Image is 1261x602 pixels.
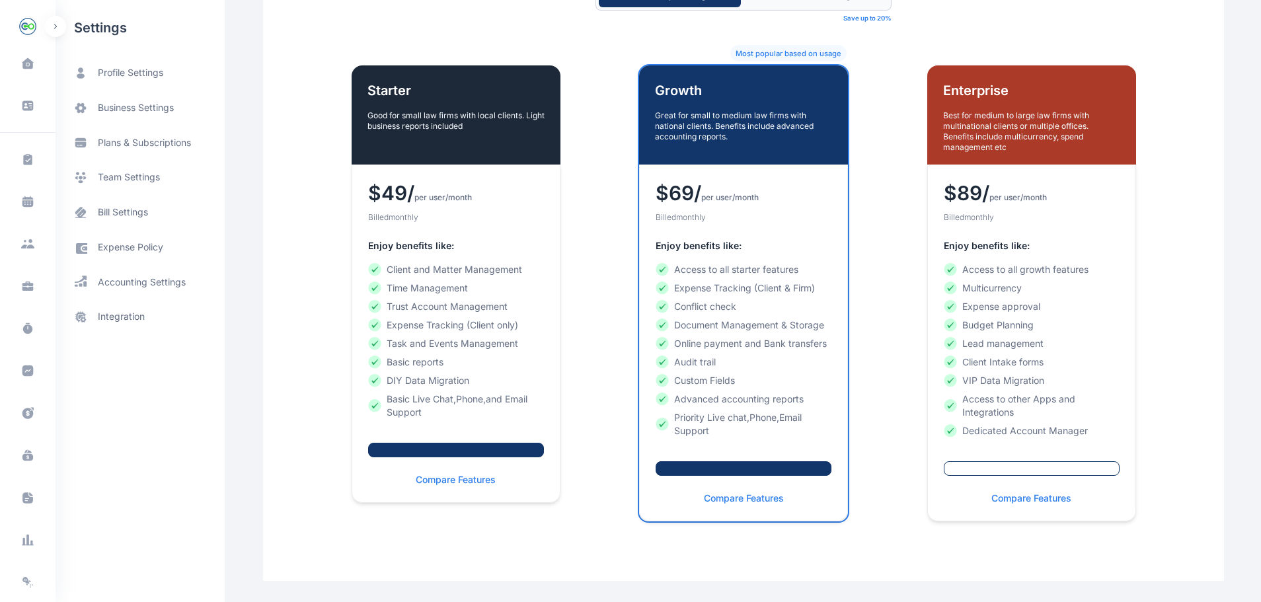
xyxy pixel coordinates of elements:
span: Time Management [387,282,468,295]
span: Client Intake forms [962,356,1044,369]
span: business settings [98,101,174,115]
p: Best for medium to large law firms with multinational clients or multiple offices. Benefits inclu... [943,110,1120,153]
span: Lead management [962,337,1044,350]
span: Document Management & Storage [674,319,824,332]
small: Save up to 20% [843,13,892,24]
h1: Enterprise [943,81,1120,100]
span: Access to all starter features [674,263,798,276]
span: per user/month [989,192,1047,203]
h1: Starter [367,81,545,100]
span: Budget Planning [962,319,1034,332]
span: VIP Data Migration [962,374,1044,387]
h3: $49 / [368,181,414,205]
span: plans & subscriptions [98,136,191,149]
h5: Enjoy benefits like: [944,239,1120,252]
span: Expense Tracking (Client & Firm) [674,282,815,295]
span: Trust Account Management [387,300,508,313]
span: bill settings [98,206,148,219]
a: bill settings [56,195,225,230]
h5: Enjoy benefits like: [368,239,544,252]
a: integration [56,299,225,334]
span: Task and Events Management [387,337,518,350]
span: Custom Fields [674,374,735,387]
p: Compare Features [944,492,1120,505]
p: Good for small law firms with local clients. Light business reports included [367,110,545,132]
a: plans & subscriptions [56,126,225,160]
a: business settings [56,91,225,126]
span: profile settings [98,66,163,80]
h1: Growth [655,81,832,100]
small: Billed monthly [656,212,706,222]
p: Compare Features [656,492,831,505]
span: accounting settings [98,276,186,289]
span: Priority Live chat,Phone,Email Support [674,411,831,437]
span: Access to other Apps and Integrations [962,393,1120,419]
span: Conflict check [674,300,736,313]
a: team settings [56,160,225,195]
span: team settings [98,170,160,184]
a: accounting settings [56,265,225,299]
span: expense policy [98,241,163,254]
small: Most popular based on usage [736,49,841,58]
h3: $69 / [656,181,701,205]
small: Billed monthly [368,212,418,222]
span: Basic reports [387,356,443,369]
span: integration [98,310,145,324]
span: Dedicated Account Manager [962,424,1088,437]
span: per user/month [701,192,759,203]
span: Access to all growth features [962,263,1089,276]
a: expense policy [56,230,225,265]
p: Great for small to medium law firms with national clients. Benefits include advanced accounting r... [655,110,832,142]
span: DIY Data Migration [387,374,469,387]
span: Audit trail [674,356,716,369]
span: Expense Tracking (Client only) [387,319,518,332]
span: Client and Matter Management [387,263,522,276]
h5: Enjoy benefits like: [656,239,831,252]
small: Billed monthly [944,212,994,222]
span: Multicurrency [962,282,1022,295]
span: per user/month [414,192,472,203]
a: profile settings [56,56,225,91]
span: Expense approval [962,300,1040,313]
span: Basic Live Chat,Phone,and Email Support [387,393,544,419]
span: Online payment and Bank transfers [674,337,827,350]
h3: $89 / [944,181,989,205]
span: Advanced accounting reports [674,393,804,406]
p: Compare Features [368,473,544,486]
